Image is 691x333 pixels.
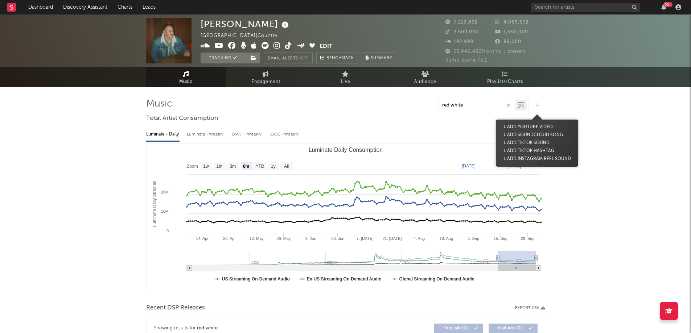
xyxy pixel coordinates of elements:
text: → [495,163,500,168]
div: + Add YouTube Video [501,123,573,131]
span: Recent DSP Releases [146,304,205,312]
text: Luminate Daily Consumption [308,147,383,153]
span: Features ( 0 ) [493,326,527,330]
div: Luminate - Daily [146,128,180,141]
text: All [284,164,288,169]
span: Benchmark [326,54,354,63]
text: 20M [161,190,168,194]
text: 10M [161,209,168,213]
text: 1. Sep [468,236,479,241]
button: Summary [362,53,396,63]
button: Export CSV [515,306,545,310]
text: Ex-US Streaming On-Demand Audio [307,276,381,282]
button: + Add SoundCloud Song [501,131,565,139]
span: 3,500,000 [445,30,479,34]
span: Engagement [251,78,280,86]
span: Jump Score: 73.1 [445,58,487,63]
a: Audience [386,67,465,87]
span: Music [179,78,193,86]
text: 6m [243,164,249,169]
div: [GEOGRAPHIC_DATA] | Country [201,32,286,40]
text: 15. Sep [493,236,507,241]
text: 7. [DATE] [356,236,373,241]
button: 99+ [661,4,666,10]
a: Engagement [226,67,306,87]
button: Email AlertsOff [264,53,313,63]
text: 4. Aug [414,236,425,241]
text: 18. Aug [439,236,453,241]
text: Luminate Daily Streams [152,181,157,227]
button: + Add Instagram Reel Sound [501,155,573,163]
span: 4,969,672 [495,20,528,25]
a: Playlists/Charts [465,67,545,87]
button: + Add TikTok Sound [501,139,551,147]
text: US Streaming On-Demand Audio [222,276,290,282]
text: 1w [203,164,209,169]
button: + Add TikTok Hashtag [501,147,556,155]
text: Zoom [187,164,198,169]
svg: Luminate Daily Consumption [147,144,545,289]
span: 89,000 [495,39,521,44]
div: OCC - Weekly [270,128,299,141]
text: 9. Jun [305,236,316,241]
span: 25,946,436 Monthly Listeners [445,49,526,54]
text: 1m [216,164,222,169]
a: Benchmark [316,53,358,63]
span: 192,999 [445,39,474,44]
text: 3m [230,164,236,169]
div: [PERSON_NAME] [201,18,291,30]
text: 23. Jun [331,236,344,241]
text: 1y [271,164,275,169]
div: red white [197,324,218,333]
em: Off [300,57,309,61]
text: 0 [166,229,168,233]
span: Originals ( 0 ) [439,326,472,330]
input: Search by song name or URL [439,103,515,108]
a: Live [306,67,386,87]
text: 28. Apr [223,236,236,241]
text: YTD [255,164,264,169]
text: [DATE] [462,163,476,168]
span: 1,560,000 [495,30,528,34]
text: 26. May [276,236,291,241]
a: Music [146,67,226,87]
div: 99 + [663,2,673,7]
text: 29. Sep [521,236,534,241]
span: 7,219,802 [445,20,478,25]
button: + Add YouTube Video [501,123,555,131]
text: 21. [DATE] [382,236,402,241]
button: Features(0) [489,324,538,333]
button: Tracking [201,53,246,63]
span: Audience [414,78,436,86]
button: Originals(0) [434,324,483,333]
span: Summary [371,56,392,60]
text: 14. Apr [196,236,209,241]
div: Showing results for [154,324,346,333]
span: Total Artist Consumption [146,114,218,123]
button: Edit [320,42,333,51]
input: Search for artists [531,3,640,12]
text: 12. May [249,236,264,241]
span: Live [341,78,350,86]
div: BMAT - Weekly [232,128,263,141]
text: Global Streaming On-Demand Audio [399,276,474,282]
div: Luminate - Weekly [187,128,225,141]
span: Playlists/Charts [487,78,523,86]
